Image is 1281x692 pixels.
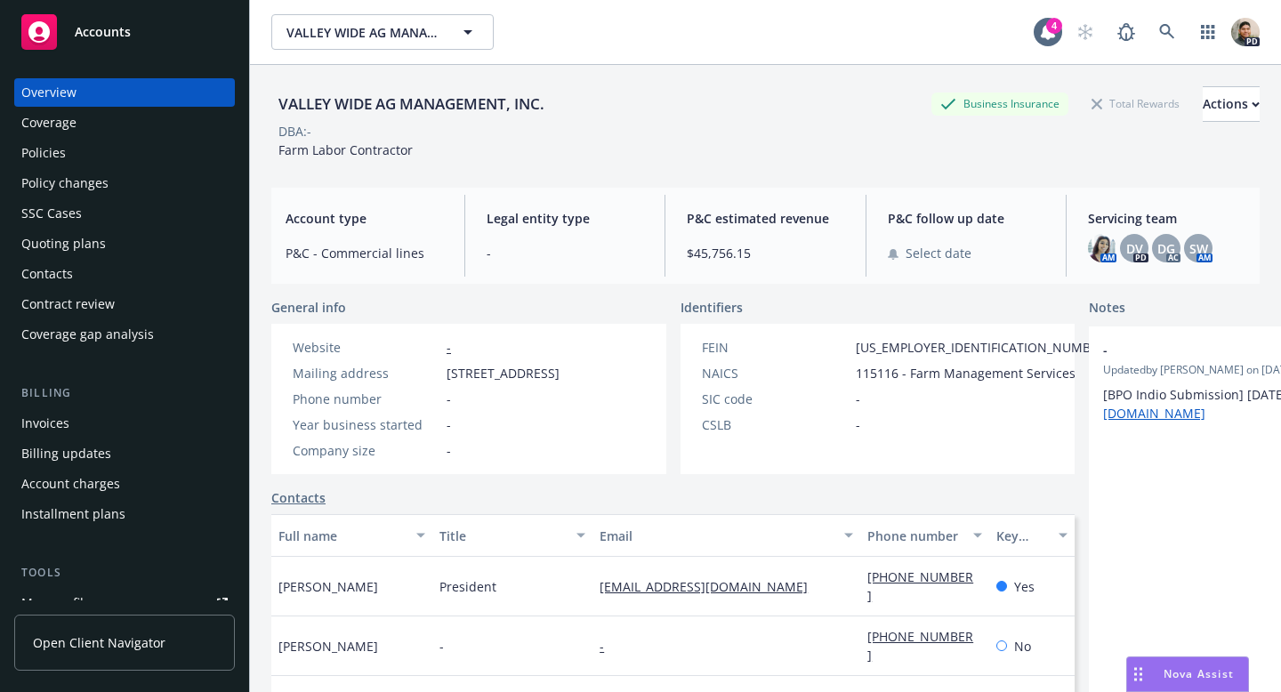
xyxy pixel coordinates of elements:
a: Accounts [14,7,235,57]
button: Full name [271,514,432,557]
span: Legal entity type [487,209,644,228]
a: Manage files [14,589,235,617]
div: Invoices [21,409,69,438]
span: VALLEY WIDE AG MANAGEMENT, INC. [286,23,440,42]
div: CSLB [702,415,849,434]
img: photo [1088,234,1116,262]
div: Contacts [21,260,73,288]
span: Select date [906,244,971,262]
div: Policy changes [21,169,109,197]
a: Account charges [14,470,235,498]
span: P&C - Commercial lines [286,244,443,262]
div: Overview [21,78,77,107]
span: No [1014,637,1031,656]
span: DG [1157,239,1175,258]
div: Manage files [21,589,97,617]
div: Full name [278,527,406,545]
button: Phone number [860,514,988,557]
span: $45,756.15 [687,244,844,262]
div: Tools [14,564,235,582]
div: Title [439,527,567,545]
div: Billing [14,384,235,402]
span: General info [271,298,346,317]
span: [US_EMPLOYER_IDENTIFICATION_NUMBER] [856,338,1110,357]
span: - [447,415,451,434]
div: SSC Cases [21,199,82,228]
div: FEIN [702,338,849,357]
span: Nova Assist [1164,666,1234,681]
button: Title [432,514,593,557]
span: 115116 - Farm Management Services [856,364,1076,382]
div: Quoting plans [21,229,106,258]
div: Mailing address [293,364,439,382]
div: NAICS [702,364,849,382]
div: Email [600,527,834,545]
button: Nova Assist [1126,656,1249,692]
span: - [447,390,451,408]
button: Actions [1203,86,1260,122]
a: [PHONE_NUMBER] [867,628,973,664]
a: Quoting plans [14,229,235,258]
a: [EMAIL_ADDRESS][DOMAIN_NAME] [600,578,822,595]
span: President [439,577,496,596]
span: Notes [1089,298,1125,319]
span: - [439,637,444,656]
div: Year business started [293,415,439,434]
a: Invoices [14,409,235,438]
div: Phone number [293,390,439,408]
div: Phone number [867,527,962,545]
a: Switch app [1190,14,1226,50]
div: Company size [293,441,439,460]
button: VALLEY WIDE AG MANAGEMENT, INC. [271,14,494,50]
a: Policies [14,139,235,167]
a: - [447,339,451,356]
span: P&C follow up date [888,209,1045,228]
div: 4 [1046,18,1062,34]
div: Account charges [21,470,120,498]
span: Accounts [75,25,131,39]
a: Contacts [14,260,235,288]
span: Open Client Navigator [33,633,165,652]
a: Coverage gap analysis [14,320,235,349]
img: photo [1231,18,1260,46]
a: SSC Cases [14,199,235,228]
span: Farm Labor Contractor [278,141,413,158]
div: VALLEY WIDE AG MANAGEMENT, INC. [271,93,552,116]
div: Drag to move [1127,657,1149,691]
a: Search [1149,14,1185,50]
span: - [447,441,451,460]
div: Coverage [21,109,77,137]
button: Email [592,514,860,557]
span: - [856,390,860,408]
a: Contract review [14,290,235,318]
a: Start snowing [1067,14,1103,50]
div: Total Rewards [1083,93,1188,115]
span: [PERSON_NAME] [278,637,378,656]
a: Overview [14,78,235,107]
a: Contacts [271,488,326,507]
span: [PERSON_NAME] [278,577,378,596]
a: Billing updates [14,439,235,468]
div: Actions [1203,87,1260,121]
a: [PHONE_NUMBER] [867,568,973,604]
a: Coverage [14,109,235,137]
span: P&C estimated revenue [687,209,844,228]
span: DV [1126,239,1143,258]
div: Policies [21,139,66,167]
button: Key contact [989,514,1075,557]
span: [STREET_ADDRESS] [447,364,560,382]
div: SIC code [702,390,849,408]
div: Business Insurance [931,93,1068,115]
div: Installment plans [21,500,125,528]
span: SW [1189,239,1208,258]
span: Account type [286,209,443,228]
span: Yes [1014,577,1035,596]
span: Servicing team [1088,209,1245,228]
a: Policy changes [14,169,235,197]
div: Contract review [21,290,115,318]
a: Report a Bug [1108,14,1144,50]
div: Key contact [996,527,1048,545]
div: DBA: - [278,122,311,141]
span: - [487,244,644,262]
div: Coverage gap analysis [21,320,154,349]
